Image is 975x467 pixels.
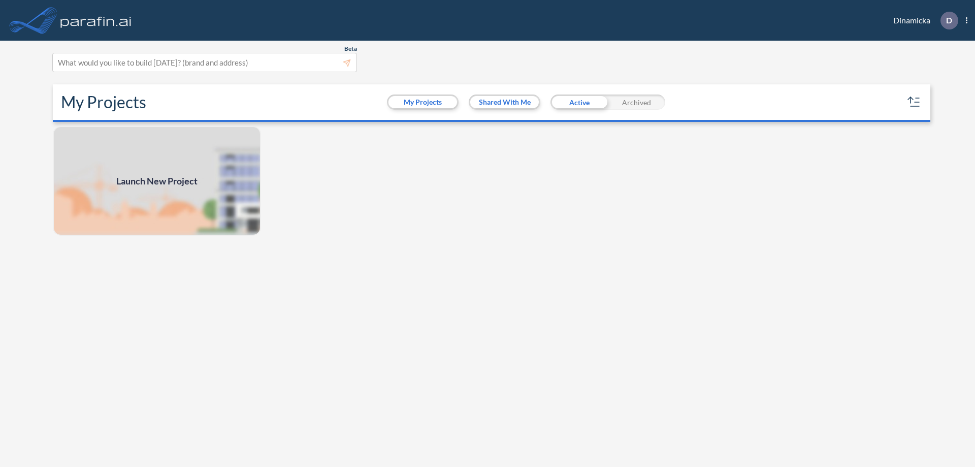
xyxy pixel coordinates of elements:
[550,95,608,110] div: Active
[906,94,922,110] button: sort
[61,92,146,112] h2: My Projects
[388,96,457,108] button: My Projects
[344,45,357,53] span: Beta
[53,126,261,236] img: add
[946,16,952,25] p: D
[53,126,261,236] a: Launch New Project
[470,96,539,108] button: Shared With Me
[878,12,967,29] div: Dinamicka
[608,95,665,110] div: Archived
[116,174,198,188] span: Launch New Project
[58,10,134,30] img: logo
